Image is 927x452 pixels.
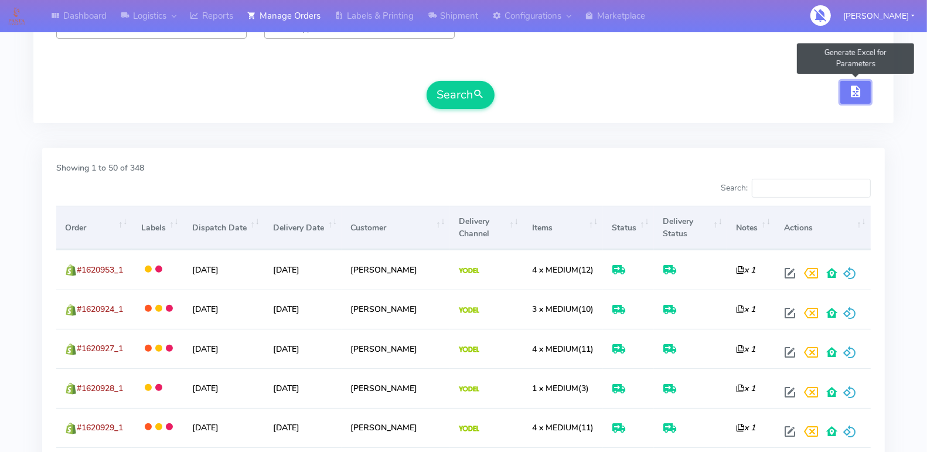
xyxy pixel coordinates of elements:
[183,329,264,368] td: [DATE]
[65,344,77,355] img: shopify.png
[736,422,755,433] i: x 1
[65,264,77,276] img: shopify.png
[183,368,264,407] td: [DATE]
[532,383,578,394] span: 1 x MEDIUM
[532,264,578,276] span: 4 x MEDIUM
[532,304,594,315] span: (10)
[532,344,594,355] span: (11)
[65,304,77,316] img: shopify.png
[459,386,479,392] img: Yodel
[183,206,264,250] th: Dispatch Date: activate to sort column ascending
[834,4,923,28] button: [PERSON_NAME]
[264,250,342,289] td: [DATE]
[775,206,871,250] th: Actions: activate to sort column ascending
[183,408,264,447] td: [DATE]
[532,304,578,315] span: 3 x MEDIUM
[264,329,342,368] td: [DATE]
[77,343,123,354] span: #1620927_1
[342,206,450,250] th: Customer: activate to sort column ascending
[427,81,495,109] button: Search
[342,250,450,289] td: [PERSON_NAME]
[532,422,594,433] span: (11)
[727,206,775,250] th: Notes: activate to sort column ascending
[459,426,479,431] img: Yodel
[56,162,144,174] label: Showing 1 to 50 of 348
[264,408,342,447] td: [DATE]
[736,264,755,276] i: x 1
[654,206,727,250] th: Delivery Status: activate to sort column ascending
[65,423,77,434] img: shopify.png
[532,422,578,433] span: 4 x MEDIUM
[342,408,450,447] td: [PERSON_NAME]
[264,206,342,250] th: Delivery Date: activate to sort column ascending
[65,383,77,395] img: shopify.png
[264,368,342,407] td: [DATE]
[56,206,132,250] th: Order: activate to sort column ascending
[736,304,755,315] i: x 1
[132,206,183,250] th: Labels: activate to sort column ascending
[183,250,264,289] td: [DATE]
[64,23,144,34] span: Select Scanned Driver
[603,206,654,250] th: Status: activate to sort column ascending
[459,268,479,274] img: Yodel
[342,329,450,368] td: [PERSON_NAME]
[459,307,479,313] img: Yodel
[77,422,123,433] span: #1620929_1
[721,179,871,198] label: Search:
[752,179,871,198] input: Search:
[272,23,356,34] span: Select Approval Status
[736,344,755,355] i: x 1
[532,344,578,355] span: 4 x MEDIUM
[264,290,342,329] td: [DATE]
[77,264,123,276] span: #1620953_1
[183,290,264,329] td: [DATE]
[532,264,594,276] span: (12)
[450,206,523,250] th: Delivery Channel: activate to sort column ascending
[77,383,123,394] span: #1620928_1
[77,304,123,315] span: #1620924_1
[532,383,589,394] span: (3)
[342,368,450,407] td: [PERSON_NAME]
[459,346,479,352] img: Yodel
[342,290,450,329] td: [PERSON_NAME]
[523,206,602,250] th: Items: activate to sort column ascending
[736,383,755,394] i: x 1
